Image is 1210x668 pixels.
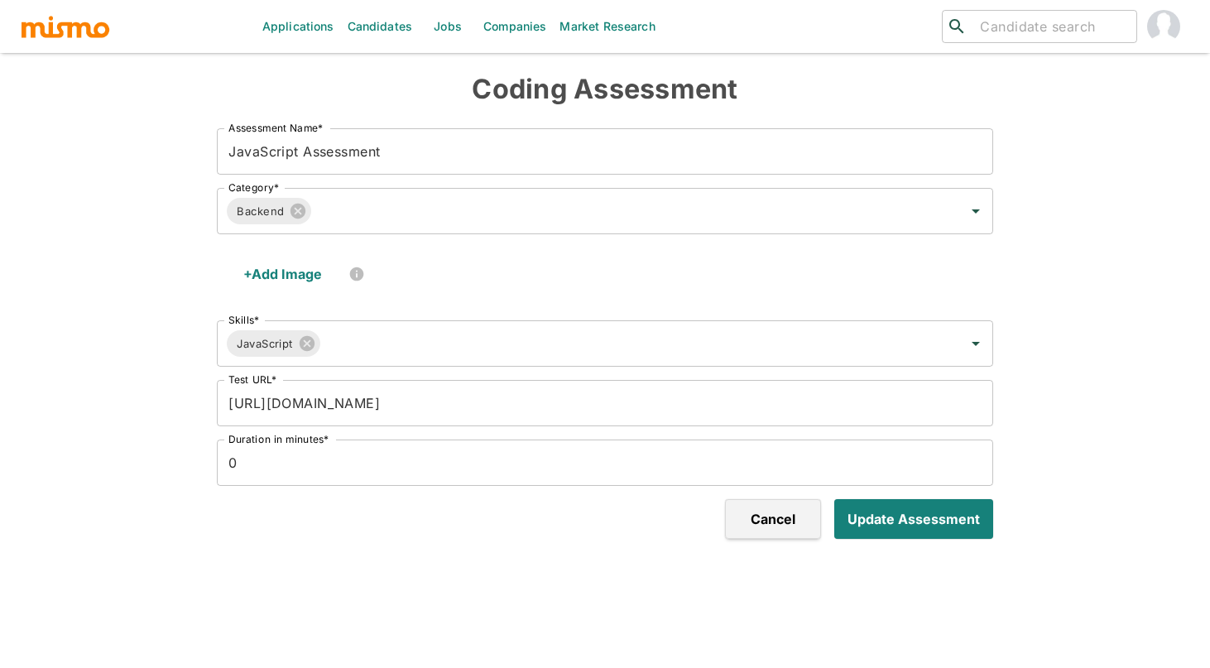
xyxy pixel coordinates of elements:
button: Open [964,199,987,223]
label: Test URL* [228,372,276,387]
button: Cancel [725,499,821,539]
button: Open [964,332,987,355]
svg: Supported formats: .png, .jpg, .wepb, .avif [348,266,365,282]
label: Assessment Name* [228,121,324,135]
span: +Add Image [223,254,342,294]
label: Category* [228,180,279,195]
span: JavaScript [227,334,302,353]
strong: Coding Assessment [472,73,737,105]
div: Backend [227,198,311,224]
img: Mismo Admin [1147,10,1180,43]
button: Update Assessment [834,499,993,539]
div: JavaScript [227,330,319,357]
img: logo [20,14,111,39]
input: Candidate search [973,15,1130,38]
label: Skills* [228,313,260,327]
span: Backend [227,202,294,221]
label: Duration in minutes* [228,432,329,446]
